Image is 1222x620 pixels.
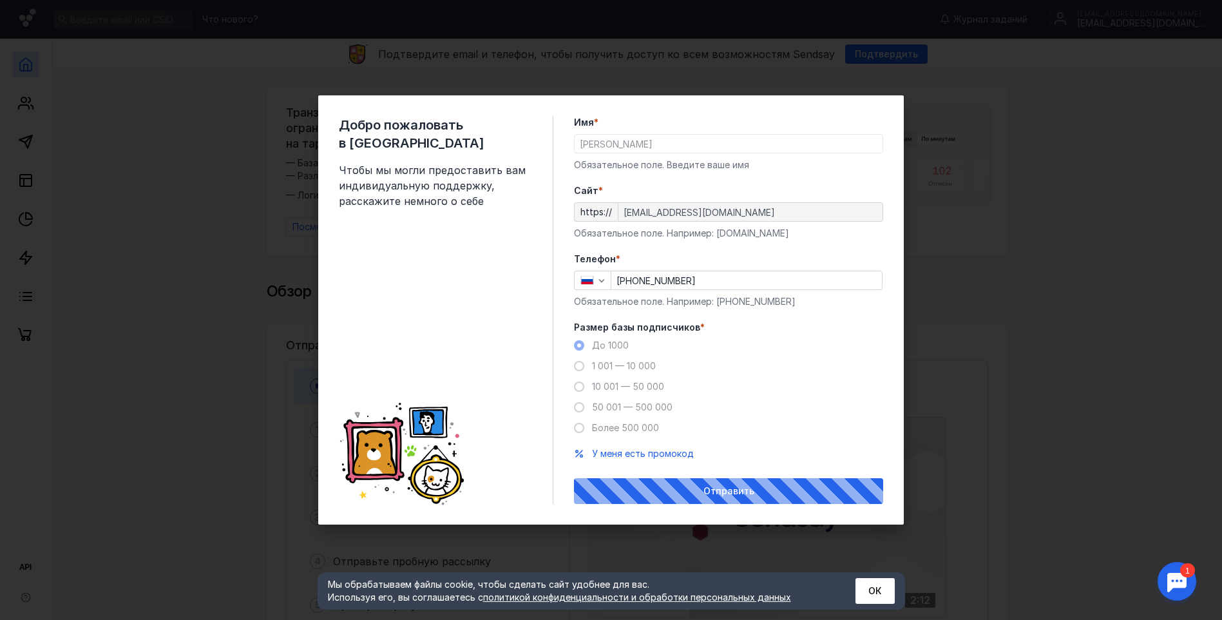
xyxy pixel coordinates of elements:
span: Имя [574,116,594,129]
div: Обязательное поле. Например: [PHONE_NUMBER] [574,295,883,308]
div: Обязательное поле. Введите ваше имя [574,159,883,171]
span: Чтобы мы могли предоставить вам индивидуальную поддержку, расскажите немного о себе [339,162,532,209]
span: У меня есть промокод [592,448,694,459]
div: 1 [29,8,44,22]
span: Добро пожаловать в [GEOGRAPHIC_DATA] [339,116,532,152]
div: Мы обрабатываем файлы cookie, чтобы сделать сайт удобнее для вас. Используя его, вы соглашаетесь c [328,578,824,604]
span: Cайт [574,184,598,197]
button: У меня есть промокод [592,447,694,460]
a: политикой конфиденциальности и обработки персональных данных [483,592,791,603]
button: ОК [855,578,895,604]
span: Телефон [574,253,616,266]
div: Обязательное поле. Например: [DOMAIN_NAME] [574,227,883,240]
span: Размер базы подписчиков [574,321,700,334]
